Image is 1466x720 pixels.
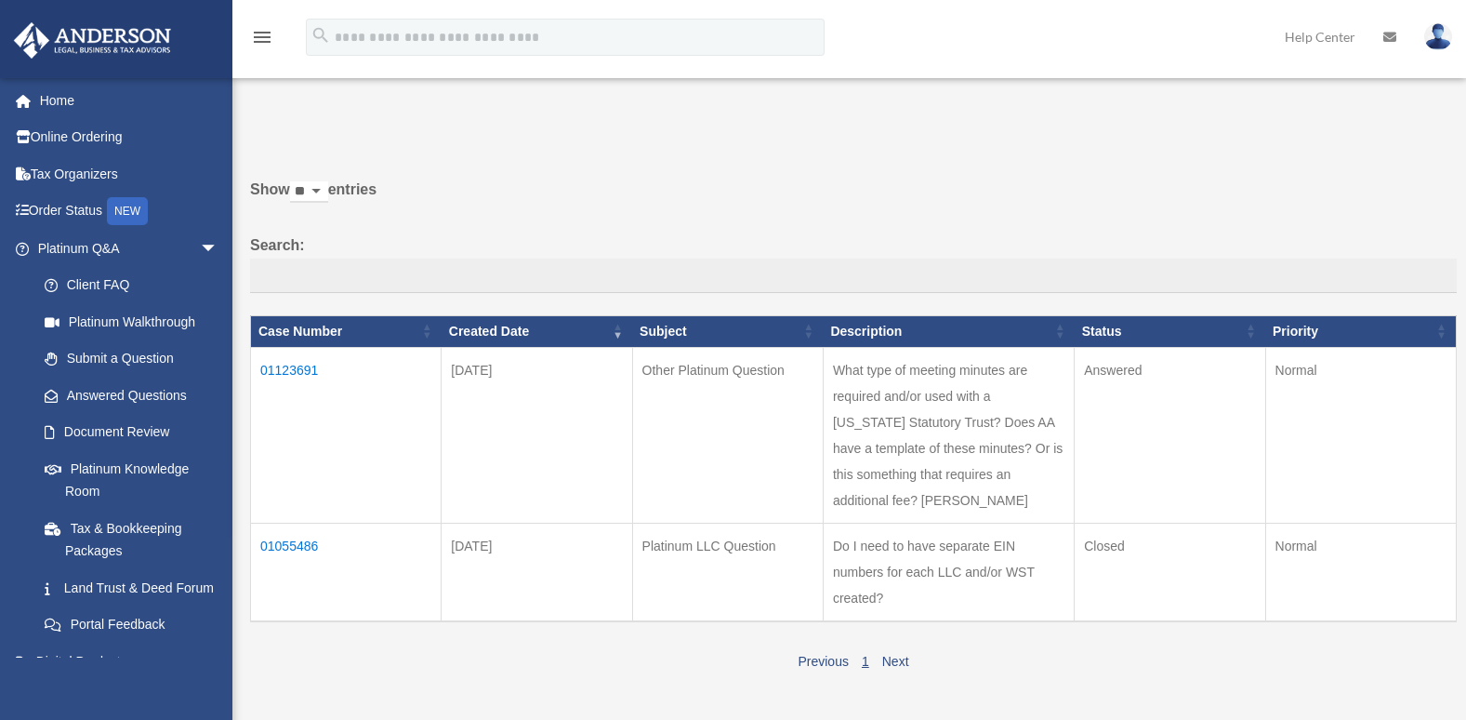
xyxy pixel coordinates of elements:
[251,347,442,523] td: 01123691
[13,119,246,156] a: Online Ordering
[251,523,442,621] td: 01055486
[13,643,246,680] a: Digital Productsarrow_drop_down
[13,230,237,267] a: Platinum Q&Aarrow_drop_down
[250,177,1457,221] label: Show entries
[862,654,869,669] a: 1
[823,523,1074,621] td: Do I need to have separate EIN numbers for each LLC and/or WST created?
[250,259,1457,294] input: Search:
[882,654,909,669] a: Next
[8,22,177,59] img: Anderson Advisors Platinum Portal
[442,347,632,523] td: [DATE]
[26,303,237,340] a: Platinum Walkthrough
[26,267,237,304] a: Client FAQ
[26,569,237,607] a: Land Trust & Deed Forum
[250,233,1457,294] label: Search:
[13,155,246,193] a: Tax Organizers
[200,643,237,681] span: arrow_drop_down
[632,347,823,523] td: Other Platinum Question
[13,82,246,119] a: Home
[200,230,237,268] span: arrow_drop_down
[26,377,228,414] a: Answered Questions
[823,316,1074,348] th: Description: activate to sort column ascending
[1424,23,1452,50] img: User Pic
[1265,347,1456,523] td: Normal
[26,607,237,644] a: Portal Feedback
[823,347,1074,523] td: What type of meeting minutes are required and/or used with a [US_STATE] Statutory Trust? Does AA ...
[26,414,237,451] a: Document Review
[251,316,442,348] th: Case Number: activate to sort column ascending
[107,197,148,225] div: NEW
[442,316,632,348] th: Created Date: activate to sort column ascending
[290,181,328,203] select: Showentries
[251,26,273,48] i: menu
[1265,523,1456,621] td: Normal
[1075,347,1265,523] td: Answered
[442,523,632,621] td: [DATE]
[26,450,237,510] a: Platinum Knowledge Room
[1265,316,1456,348] th: Priority: activate to sort column ascending
[251,33,273,48] a: menu
[1075,523,1265,621] td: Closed
[26,340,237,378] a: Submit a Question
[798,654,848,669] a: Previous
[310,25,331,46] i: search
[632,523,823,621] td: Platinum LLC Question
[13,193,246,231] a: Order StatusNEW
[632,316,823,348] th: Subject: activate to sort column ascending
[26,510,237,569] a: Tax & Bookkeeping Packages
[1075,316,1265,348] th: Status: activate to sort column ascending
